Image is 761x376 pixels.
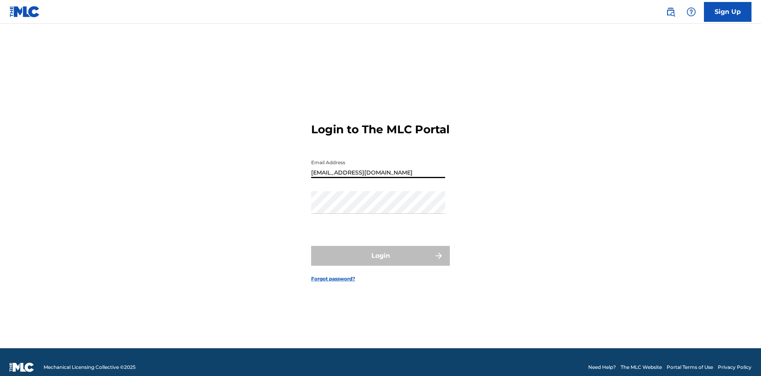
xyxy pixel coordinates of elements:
[683,4,699,20] div: Help
[667,364,713,371] a: Portal Terms of Use
[10,6,40,17] img: MLC Logo
[10,363,34,372] img: logo
[311,275,355,282] a: Forgot password?
[663,4,679,20] a: Public Search
[588,364,616,371] a: Need Help?
[704,2,751,22] a: Sign Up
[311,123,449,136] h3: Login to The MLC Portal
[44,364,136,371] span: Mechanical Licensing Collective © 2025
[666,7,675,17] img: search
[621,364,662,371] a: The MLC Website
[721,338,761,376] iframe: Chat Widget
[718,364,751,371] a: Privacy Policy
[686,7,696,17] img: help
